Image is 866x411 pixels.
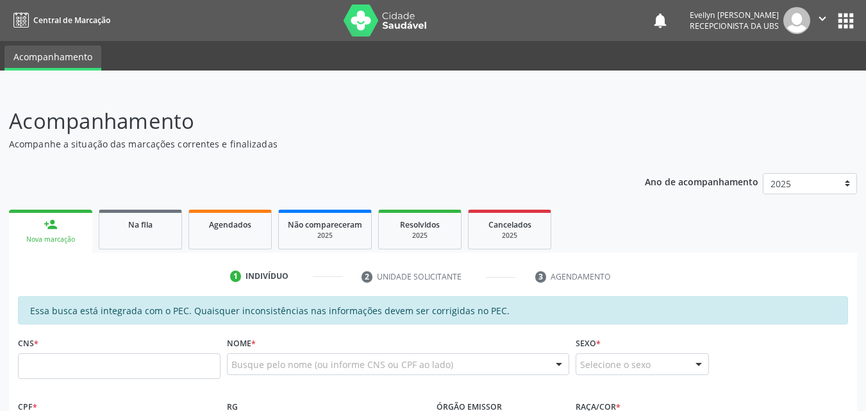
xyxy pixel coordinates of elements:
span: Na fila [128,219,153,230]
span: Central de Marcação [33,15,110,26]
div: 1 [230,271,242,282]
button: apps [835,10,857,32]
a: Central de Marcação [9,10,110,31]
div: Essa busca está integrada com o PEC. Quaisquer inconsistências nas informações devem ser corrigid... [18,296,848,324]
span: Resolvidos [400,219,440,230]
span: Selecione o sexo [580,358,651,371]
button: notifications [651,12,669,29]
label: Nome [227,333,256,353]
span: Recepcionista da UBS [690,21,779,31]
a: Acompanhamento [4,46,101,71]
span: Busque pelo nome (ou informe CNS ou CPF ao lado) [231,358,453,371]
div: 2025 [288,231,362,240]
span: Agendados [209,219,251,230]
label: CNS [18,333,38,353]
span: Não compareceram [288,219,362,230]
img: img [783,7,810,34]
div: Evellyn [PERSON_NAME] [690,10,779,21]
p: Ano de acompanhamento [645,173,758,189]
div: Nova marcação [18,235,83,244]
p: Acompanhe a situação das marcações correntes e finalizadas [9,137,603,151]
label: Sexo [576,333,601,353]
i:  [815,12,829,26]
div: 2025 [388,231,452,240]
button:  [810,7,835,34]
p: Acompanhamento [9,105,603,137]
span: Cancelados [488,219,531,230]
div: Indivíduo [246,271,288,282]
div: 2025 [478,231,542,240]
div: person_add [44,217,58,231]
